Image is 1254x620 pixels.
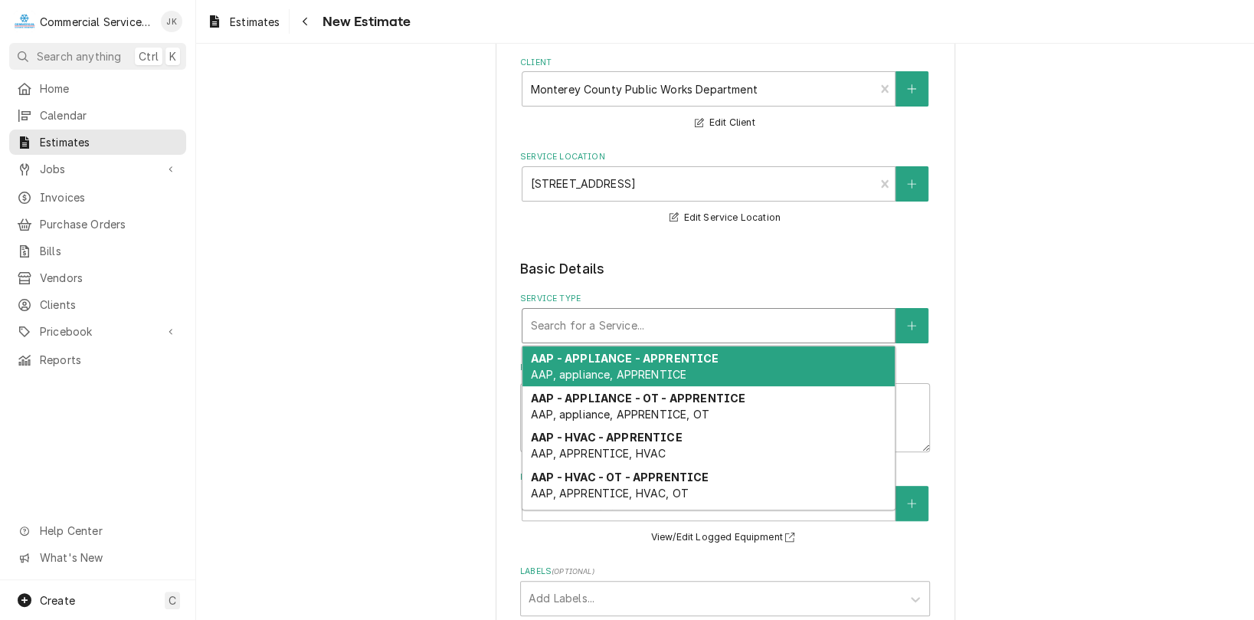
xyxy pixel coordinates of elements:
span: Estimates [40,134,178,150]
div: John Key's Avatar [161,11,182,32]
div: Service Location [520,151,930,227]
a: Calendar [9,103,186,128]
span: Home [40,80,178,97]
span: Jobs [40,161,156,177]
a: Go to Help Center [9,518,186,543]
label: Service Location [520,151,930,163]
span: Ctrl [139,48,159,64]
div: JK [161,11,182,32]
div: Reason For Call [520,362,930,452]
span: New Estimate [317,11,411,32]
span: Invoices [40,189,178,205]
div: Commercial Service Co.'s Avatar [14,11,35,32]
a: Go to Jobs [9,156,186,182]
strong: AAP - APPLIANCE - APPRENTICE [531,352,719,365]
span: AAP, APPRENTICE, HVAC, OT [531,487,689,500]
button: View/Edit Logged Equipment [649,528,802,547]
label: Equipment [520,471,930,484]
div: Labels [520,566,930,615]
svg: Create New Location [907,179,916,189]
strong: AAP - HVAC - OT - APPRENTICE [531,471,709,484]
a: Estimates [9,130,186,155]
label: Client [520,57,930,69]
div: C [14,11,35,32]
span: AAP, APPRENTICE, HVAC [531,447,666,460]
button: Create New Location [895,166,928,202]
span: What's New [40,549,177,566]
a: Go to Pricebook [9,319,186,344]
div: Service Type [520,293,930,343]
button: Edit Service Location [667,208,783,228]
span: Pricebook [40,323,156,340]
button: Create New Equipment [895,486,928,521]
div: Equipment [520,471,930,547]
span: Clients [40,297,178,313]
span: Search anything [37,48,121,64]
div: Commercial Service Co. [40,14,152,30]
a: Clients [9,292,186,317]
span: Purchase Orders [40,216,178,232]
button: Edit Client [692,113,757,133]
a: Reports [9,347,186,372]
a: Invoices [9,185,186,210]
span: C [169,592,176,609]
svg: Create New Service [907,320,916,331]
span: AAP, appliance, APPRENTICE [531,368,686,381]
a: Go to What's New [9,545,186,570]
a: Purchase Orders [9,212,186,237]
button: Create New Service [895,308,928,343]
label: Labels [520,566,930,578]
svg: Create New Client [907,84,916,94]
a: Home [9,76,186,101]
span: Reports [40,352,178,368]
button: Create New Client [895,71,928,107]
span: K [169,48,176,64]
span: AAP, appliance, APPRENTICE, OT [531,408,709,421]
span: Create [40,594,75,607]
span: Vendors [40,270,178,286]
strong: AAP - APPLIANCE - OT - APPRENTICE [531,392,745,405]
label: Service Type [520,293,930,305]
label: Reason For Call [520,362,930,374]
span: ( optional ) [552,567,594,576]
legend: Basic Details [520,259,930,279]
strong: AAP - HVAC - APPRENTICE [531,431,683,444]
button: Navigate back [293,9,317,34]
a: Estimates [201,9,286,34]
div: Client [520,57,930,133]
a: Bills [9,238,186,264]
span: Help Center [40,523,177,539]
span: Estimates [230,14,280,30]
span: Bills [40,243,178,259]
a: Vendors [9,265,186,290]
span: Calendar [40,107,178,123]
svg: Create New Equipment [907,498,916,509]
button: Search anythingCtrlK [9,43,186,70]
